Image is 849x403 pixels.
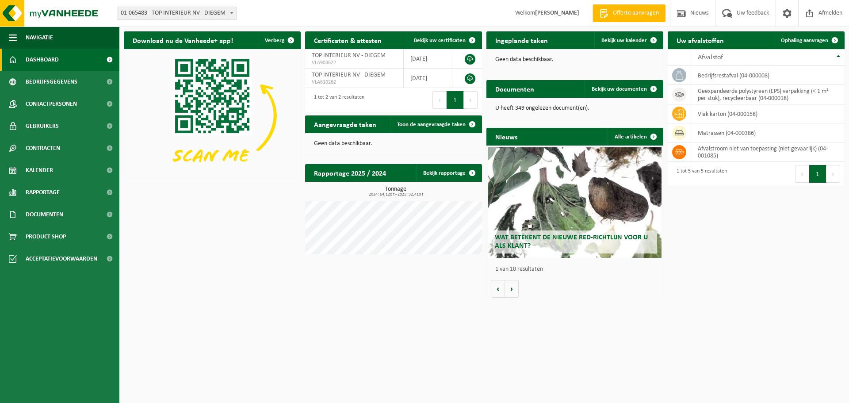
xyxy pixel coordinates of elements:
[390,115,481,133] a: Toon de aangevraagde taken
[668,31,733,49] h2: Uw afvalstoffen
[611,9,661,18] span: Offerte aanvragen
[26,27,53,49] span: Navigatie
[774,31,844,49] a: Ophaling aanvragen
[265,38,284,43] span: Verberg
[698,54,723,61] span: Afvalstof
[486,31,557,49] h2: Ingeplande taken
[495,234,648,249] span: Wat betekent de nieuwe RED-richtlijn voor u als klant?
[691,104,845,123] td: vlak karton (04-000158)
[486,80,543,97] h2: Documenten
[312,79,397,86] span: VLA610262
[809,165,826,183] button: 1
[464,91,478,109] button: Next
[258,31,300,49] button: Verberg
[488,147,662,258] a: Wat betekent de nieuwe RED-richtlijn voor u als klant?
[26,71,77,93] span: Bedrijfsgegevens
[691,123,845,142] td: matrassen (04-000386)
[416,164,481,182] a: Bekijk rapportage
[495,266,659,273] p: 1 van 10 resultaten
[585,80,662,98] a: Bekijk uw documenten
[310,192,482,197] span: 2024: 64,120 t - 2025: 32,410 t
[117,7,236,19] span: 01-065483 - TOP INTERIEUR NV - DIEGEM
[117,7,237,20] span: 01-065483 - TOP INTERIEUR NV - DIEGEM
[601,38,647,43] span: Bekijk uw kalender
[26,137,60,159] span: Contracten
[26,93,77,115] span: Contactpersonen
[312,52,386,59] span: TOP INTERIEUR NV - DIEGEM
[305,164,395,181] h2: Rapportage 2025 / 2024
[124,49,301,182] img: Download de VHEPlus App
[310,186,482,197] h3: Tonnage
[495,105,654,111] p: U heeft 349 ongelezen document(en).
[305,31,390,49] h2: Certificaten & attesten
[124,31,242,49] h2: Download nu de Vanheede+ app!
[495,57,654,63] p: Geen data beschikbaar.
[795,165,809,183] button: Previous
[312,72,386,78] span: TOP INTERIEUR NV - DIEGEM
[691,66,845,85] td: bedrijfsrestafval (04-000008)
[26,226,66,248] span: Product Shop
[691,142,845,162] td: afvalstroom niet van toepassing (niet gevaarlijk) (04-001085)
[404,49,452,69] td: [DATE]
[26,159,53,181] span: Kalender
[594,31,662,49] a: Bekijk uw kalender
[505,280,519,298] button: Volgende
[397,122,466,127] span: Toon de aangevraagde taken
[26,203,63,226] span: Documenten
[414,38,466,43] span: Bekijk uw certificaten
[535,10,579,16] strong: [PERSON_NAME]
[447,91,464,109] button: 1
[26,248,97,270] span: Acceptatievoorwaarden
[691,85,845,104] td: geëxpandeerde polystyreen (EPS) verpakking (< 1 m² per stuk), recycleerbaar (04-000018)
[314,141,473,147] p: Geen data beschikbaar.
[26,49,59,71] span: Dashboard
[432,91,447,109] button: Previous
[781,38,828,43] span: Ophaling aanvragen
[672,164,727,184] div: 1 tot 5 van 5 resultaten
[826,165,840,183] button: Next
[593,4,665,22] a: Offerte aanvragen
[26,115,59,137] span: Gebruikers
[404,69,452,88] td: [DATE]
[407,31,481,49] a: Bekijk uw certificaten
[592,86,647,92] span: Bekijk uw documenten
[486,128,526,145] h2: Nieuws
[310,90,364,110] div: 1 tot 2 van 2 resultaten
[608,128,662,146] a: Alle artikelen
[312,59,397,66] span: VLA903622
[491,280,505,298] button: Vorige
[305,115,385,133] h2: Aangevraagde taken
[26,181,60,203] span: Rapportage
